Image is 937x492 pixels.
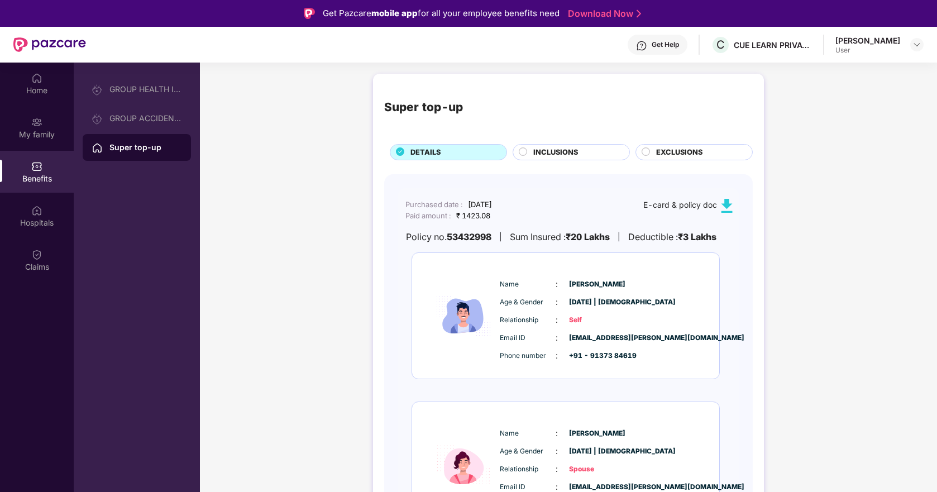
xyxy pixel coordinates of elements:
[500,297,556,308] span: Age & Gender
[468,199,492,210] div: [DATE]
[410,147,441,158] span: DETAILS
[500,428,556,439] span: Name
[569,279,625,290] span: [PERSON_NAME]
[510,230,610,244] div: Sum Insured :
[556,314,558,326] span: :
[569,315,625,326] span: Self
[912,40,921,49] img: svg+xml;base64,PHN2ZyBpZD0iRHJvcGRvd24tMzJ4MzIiIHhtbG5zPSJodHRwOi8vd3d3LnczLm9yZy8yMDAwL3N2ZyIgd2...
[500,446,556,457] span: Age & Gender
[384,98,463,117] div: Super top-up
[447,230,491,244] b: 53432998
[566,231,610,242] b: ₹20 Lakhs
[456,210,490,221] div: ₹ 1423.08
[720,199,734,213] img: svg+xml;base64,PHN2ZyB4bWxucz0iaHR0cDovL3d3dy53My5vcmcvMjAwMC9zdmciIHdpZHRoPSIxMC40IiBoZWlnaHQ9Ij...
[556,350,558,362] span: :
[618,231,620,243] div: |
[109,142,182,153] div: Super top-up
[533,147,578,158] span: INCLUSIONS
[678,231,716,242] b: ₹3 Lakhs
[13,37,86,52] img: New Pazcare Logo
[31,249,42,260] img: svg+xml;base64,PHN2ZyBpZD0iQ2xhaW0iIHhtbG5zPSJodHRwOi8vd3d3LnczLm9yZy8yMDAwL3N2ZyIgd2lkdGg9IjIwIi...
[500,315,556,326] span: Relationship
[405,199,462,210] div: Purchased date :
[835,46,900,55] div: User
[31,161,42,172] img: svg+xml;base64,PHN2ZyBpZD0iQmVuZWZpdHMiIHhtbG5zPSJodHRwOi8vd3d3LnczLm9yZy8yMDAwL3N2ZyIgd2lkdGg9Ij...
[636,40,647,51] img: svg+xml;base64,PHN2ZyBpZD0iSGVscC0zMngzMiIgeG1sbnM9Imh0dHA6Ly93d3cudzMub3JnLzIwMDAvc3ZnIiB3aWR0aD...
[569,428,625,439] span: [PERSON_NAME]
[569,297,625,308] span: [DATE] | [DEMOGRAPHIC_DATA]
[31,205,42,216] img: svg+xml;base64,PHN2ZyBpZD0iSG9zcGl0YWxzIiB4bWxucz0iaHR0cDovL3d3dy53My5vcmcvMjAwMC9zdmciIHdpZHRoPS...
[569,351,625,361] span: +91 - 91373 84619
[556,332,558,344] span: :
[406,230,491,244] div: Policy no.
[569,446,625,457] span: [DATE] | [DEMOGRAPHIC_DATA]
[109,85,182,94] div: GROUP HEALTH INSURANCE
[556,278,558,290] span: :
[568,8,638,20] a: Download Now
[628,230,716,244] div: Deductible :
[92,142,103,154] img: svg+xml;base64,PHN2ZyBpZD0iSG9tZSIgeG1sbnM9Imh0dHA6Ly93d3cudzMub3JnLzIwMDAvc3ZnIiB3aWR0aD0iMjAiIG...
[323,7,560,20] div: Get Pazcare for all your employee benefits need
[556,296,558,308] span: :
[569,333,625,343] span: [EMAIL_ADDRESS][PERSON_NAME][DOMAIN_NAME]
[371,8,418,18] strong: mobile app
[499,231,502,243] div: |
[716,38,725,51] span: C
[92,113,103,125] img: svg+xml;base64,PHN2ZyB3aWR0aD0iMjAiIGhlaWdodD0iMjAiIHZpZXdCb3g9IjAgMCAyMCAyMCIgZmlsbD0ibm9uZSIgeG...
[430,265,497,367] img: icon
[500,279,556,290] span: Name
[109,114,182,123] div: GROUP ACCIDENTAL INSURANCE
[92,84,103,95] img: svg+xml;base64,PHN2ZyB3aWR0aD0iMjAiIGhlaWdodD0iMjAiIHZpZXdCb3g9IjAgMCAyMCAyMCIgZmlsbD0ibm9uZSIgeG...
[835,35,900,46] div: [PERSON_NAME]
[405,210,451,221] div: Paid amount :
[500,333,556,343] span: Email ID
[656,147,702,158] span: EXCLUSIONS
[556,427,558,440] span: :
[569,464,625,475] span: Spouse
[31,117,42,128] img: svg+xml;base64,PHN2ZyB3aWR0aD0iMjAiIGhlaWdodD0iMjAiIHZpZXdCb3g9IjAgMCAyMCAyMCIgZmlsbD0ibm9uZSIgeG...
[31,73,42,84] img: svg+xml;base64,PHN2ZyBpZD0iSG9tZSIgeG1sbnM9Imh0dHA6Ly93d3cudzMub3JnLzIwMDAvc3ZnIiB3aWR0aD0iMjAiIG...
[556,445,558,457] span: :
[304,8,315,19] img: Logo
[556,463,558,475] span: :
[500,351,556,361] span: Phone number
[500,464,556,475] span: Relationship
[652,40,679,49] div: Get Help
[643,199,734,213] div: E-card & policy doc
[637,8,641,20] img: Stroke
[734,40,812,50] div: CUE LEARN PRIVATE LIMITED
